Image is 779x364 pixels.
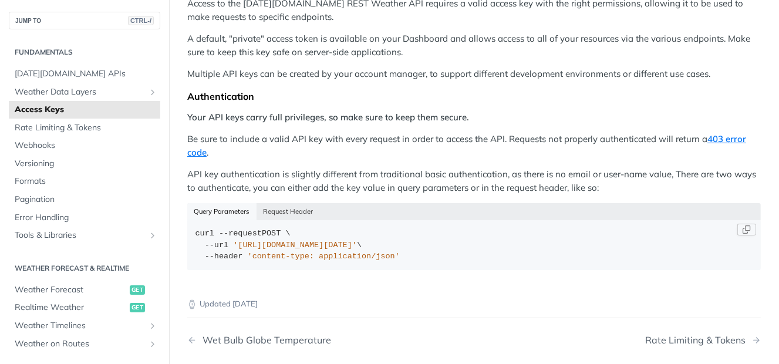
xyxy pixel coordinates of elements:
div: POST \ \ [195,228,753,262]
a: Rate Limiting & Tokens [9,119,160,137]
span: Weather Data Layers [15,86,145,98]
span: Realtime Weather [15,302,127,314]
h2: Fundamentals [9,47,160,58]
a: Previous Page: Wet Bulb Globe Temperature [187,335,433,346]
span: '[URL][DOMAIN_NAME][DATE]' [233,241,357,250]
a: Realtime Weatherget [9,299,160,316]
span: Weather Forecast [15,284,127,296]
p: A default, "private" access token is available on your Dashboard and allows access to all of your... [187,32,761,59]
span: --request [219,229,262,238]
a: Weather TimelinesShow subpages for Weather Timelines [9,317,160,335]
span: Tools & Libraries [15,230,145,241]
strong: Your API keys carry full privileges, so make sure to keep them secure. [187,112,469,123]
span: Rate Limiting & Tokens [15,122,157,134]
span: Weather Timelines [15,320,145,332]
button: Show subpages for Weather Data Layers [148,87,157,97]
h2: Weather Forecast & realtime [9,263,160,274]
a: Weather Forecastget [9,281,160,299]
a: [DATE][DOMAIN_NAME] APIs [9,65,160,83]
span: Access Keys [15,104,157,116]
button: Copy Code [737,224,756,235]
span: Weather on Routes [15,338,145,350]
button: Show subpages for Weather Timelines [148,321,157,331]
button: Request Header [257,203,320,220]
span: [DATE][DOMAIN_NAME] APIs [15,68,157,80]
a: Access Keys [9,101,160,119]
div: Authentication [187,90,761,102]
a: Next Page: Rate Limiting & Tokens [645,335,761,346]
div: Wet Bulb Globe Temperature [197,335,331,346]
span: --url [205,241,229,250]
a: Webhooks [9,137,160,154]
button: JUMP TOCTRL-/ [9,12,160,29]
span: CTRL-/ [128,16,154,25]
span: Error Handling [15,212,157,224]
a: Versioning [9,155,160,173]
span: get [130,303,145,312]
p: Updated [DATE] [187,298,761,310]
div: Rate Limiting & Tokens [645,335,751,346]
p: Multiple API keys can be created by your account manager, to support different development enviro... [187,68,761,81]
span: get [130,285,145,295]
a: Error Handling [9,209,160,227]
a: Formats [9,173,160,190]
span: 'content-type: application/json' [248,252,400,261]
a: 403 error code [187,133,746,158]
p: Be sure to include a valid API key with every request in order to access the API. Requests not pr... [187,133,761,159]
nav: Pagination Controls [187,323,761,358]
span: --header [205,252,243,261]
button: Show subpages for Tools & Libraries [148,231,157,240]
p: API key authentication is slightly different from traditional basic authentication, as there is n... [187,168,761,194]
span: Pagination [15,194,157,205]
button: Show subpages for Weather on Routes [148,339,157,349]
a: Weather Data LayersShow subpages for Weather Data Layers [9,83,160,101]
span: Versioning [15,158,157,170]
a: Pagination [9,191,160,208]
span: Webhooks [15,140,157,151]
a: Tools & LibrariesShow subpages for Tools & Libraries [9,227,160,244]
a: Weather on RoutesShow subpages for Weather on Routes [9,335,160,353]
span: Formats [15,176,157,187]
span: curl [195,229,214,238]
